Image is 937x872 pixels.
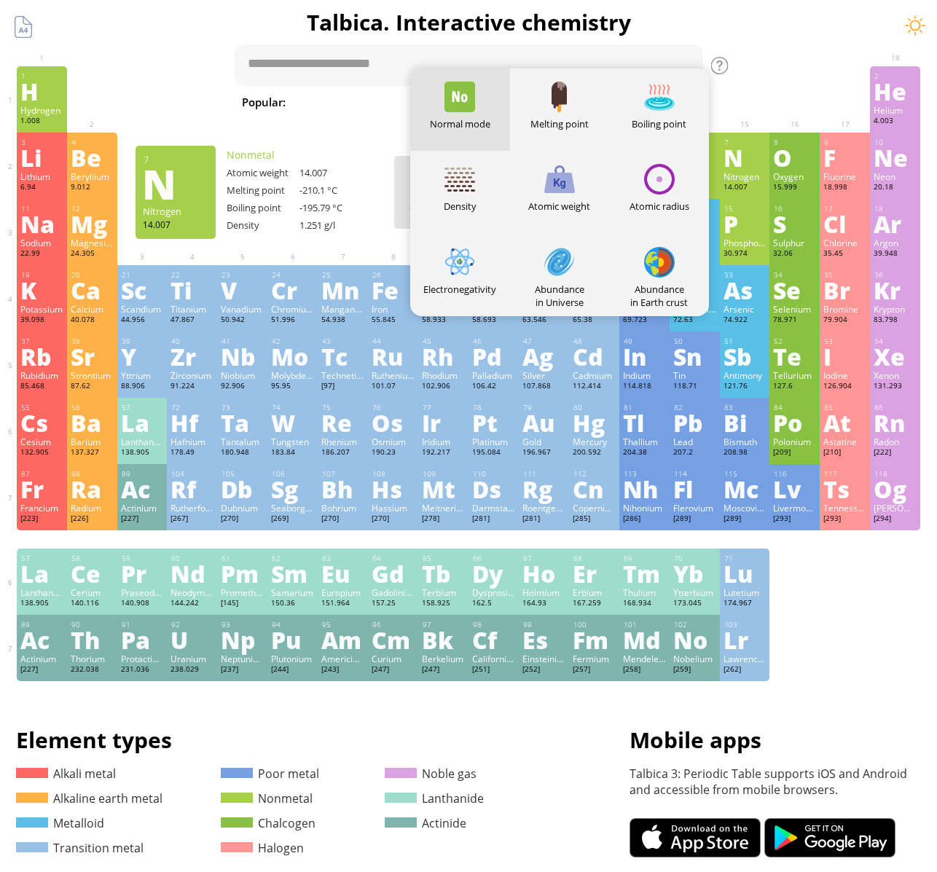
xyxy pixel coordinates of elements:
[573,447,616,459] div: 200.592
[874,411,917,434] div: Rn
[271,411,314,434] div: W
[71,436,114,447] div: Barium
[472,345,515,368] div: Pd
[874,212,917,235] div: Ar
[121,303,164,315] div: Scandium
[773,411,816,434] div: Po
[724,170,767,182] div: Nitrogen
[874,315,917,326] div: 83.798
[573,345,616,368] div: Cd
[71,170,114,182] div: Beryllium
[299,184,372,197] div: -210.1 °C
[221,369,264,381] div: Niobium
[271,369,314,381] div: Molybdenum
[874,278,917,302] div: Kr
[573,337,616,346] div: 48
[472,381,515,393] div: 106.42
[724,315,767,326] div: 74.922
[522,411,565,434] div: Au
[221,345,264,368] div: Nb
[20,237,63,248] div: Sodium
[774,138,816,147] div: 8
[773,182,816,194] div: 15.999
[272,403,314,412] div: 74
[623,315,666,326] div: 69.723
[623,381,666,393] div: 114.818
[71,369,114,381] div: Strontium
[724,436,767,447] div: Bismuth
[170,315,213,326] div: 47.867
[389,93,438,111] span: Water
[673,411,716,434] div: Pb
[71,447,114,459] div: 137.327
[20,212,63,235] div: Na
[272,270,314,280] div: 24
[321,345,364,368] div: Tc
[609,200,709,213] div: Atomic radius
[71,138,114,147] div: 4
[372,436,415,447] div: Osmium
[410,283,510,296] div: Electronegativity
[624,337,666,346] div: 49
[874,447,917,459] div: [222]
[874,270,917,280] div: 36
[472,436,515,447] div: Platinum
[773,381,816,393] div: 127.6
[724,411,767,434] div: Bi
[874,248,917,260] div: 39.948
[724,204,767,213] div: 15
[823,447,866,459] div: [210]
[21,138,63,147] div: 3
[523,403,565,412] div: 79
[121,369,164,381] div: Yttrium
[624,403,666,412] div: 81
[773,315,816,326] div: 78.971
[623,411,666,434] div: Tl
[121,436,164,447] div: Lanthanum
[71,469,114,479] div: 88
[773,447,816,459] div: [209]
[472,411,515,434] div: Pt
[874,116,917,127] div: 4.003
[609,283,709,309] div: Abundance in Earth crust
[423,469,465,479] div: 109
[272,337,314,346] div: 42
[122,270,164,280] div: 21
[271,381,314,393] div: 95.95
[609,117,709,130] div: Boiling point
[824,403,866,412] div: 85
[227,219,299,232] div: Density
[724,447,767,459] div: 208.98
[20,104,63,116] div: Hydrogen
[874,381,917,393] div: 131.293
[321,411,364,434] div: Re
[299,201,372,214] div: -195.79 °C
[472,369,515,381] div: Palladium
[423,337,465,346] div: 45
[122,403,164,412] div: 57
[874,337,917,346] div: 54
[170,303,213,315] div: Titanium
[724,403,767,412] div: 83
[71,212,114,235] div: Mg
[724,138,767,147] div: 7
[422,345,465,368] div: Rh
[823,381,866,393] div: 126.904
[824,270,866,280] div: 35
[71,270,114,280] div: 20
[20,182,63,194] div: 6.94
[170,436,213,447] div: Hafnium
[874,303,917,315] div: Krypton
[523,337,565,346] div: 47
[372,411,415,434] div: Os
[321,278,364,302] div: Mn
[874,237,917,248] div: Argon
[422,447,465,459] div: 192.217
[372,270,415,280] div: 26
[71,182,114,194] div: 9.012
[20,411,63,434] div: Cs
[422,381,465,393] div: 102.906
[71,303,114,315] div: Calcium
[321,436,364,447] div: Rhenium
[522,369,565,381] div: Silver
